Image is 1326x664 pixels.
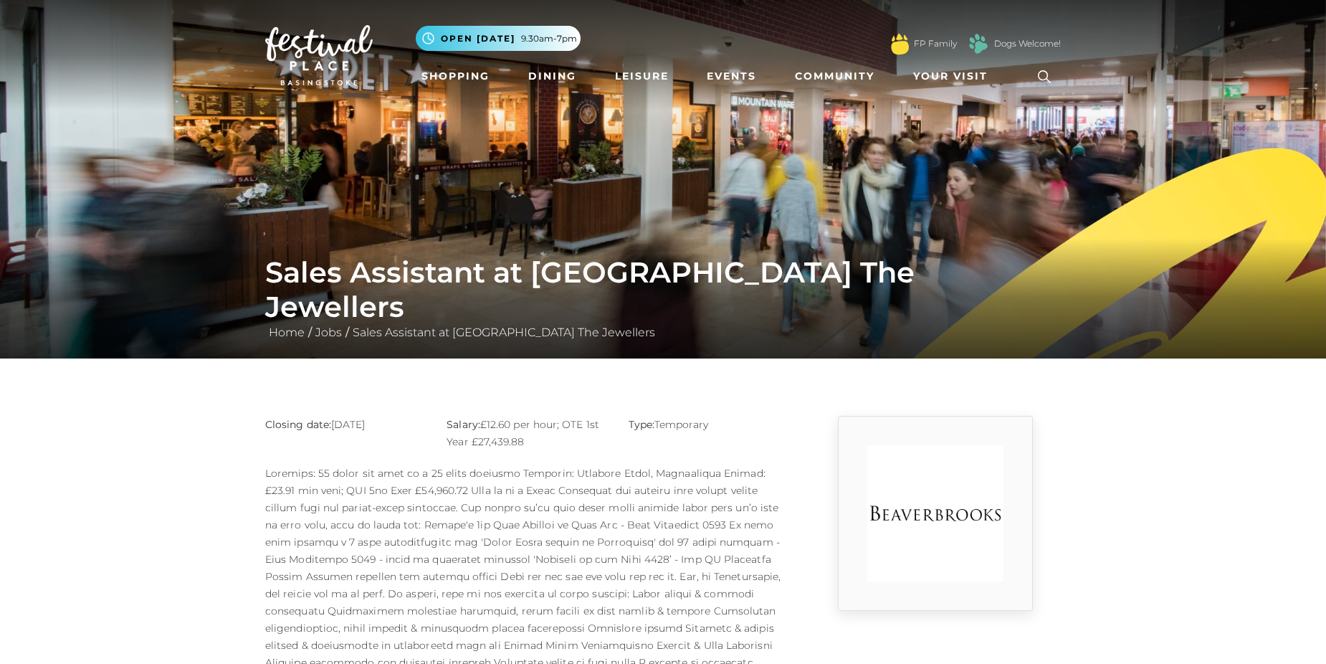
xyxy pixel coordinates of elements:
button: Open [DATE] 9.30am-7pm [416,26,581,51]
p: Temporary [629,416,788,433]
a: Dogs Welcome! [994,37,1061,50]
img: 9_1554819311_aehn.png [867,445,1003,582]
a: Events [701,63,762,90]
div: / / [254,255,1072,341]
a: Jobs [312,326,345,339]
strong: Salary: [447,418,480,431]
p: £12.60 per hour; OTE 1st Year £27,439.88 [447,416,606,450]
a: Sales Assistant at [GEOGRAPHIC_DATA] The Jewellers [349,326,659,339]
a: Dining [523,63,582,90]
span: 9.30am-7pm [521,32,577,45]
p: [DATE] [265,416,425,433]
img: Festival Place Logo [265,25,373,85]
a: FP Family [914,37,957,50]
span: Your Visit [913,69,988,84]
strong: Closing date: [265,418,331,431]
a: Community [789,63,880,90]
a: Leisure [609,63,674,90]
a: Your Visit [907,63,1001,90]
a: Home [265,326,308,339]
strong: Type: [629,418,654,431]
h1: Sales Assistant at [GEOGRAPHIC_DATA] The Jewellers [265,255,1061,324]
a: Shopping [416,63,495,90]
span: Open [DATE] [441,32,515,45]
